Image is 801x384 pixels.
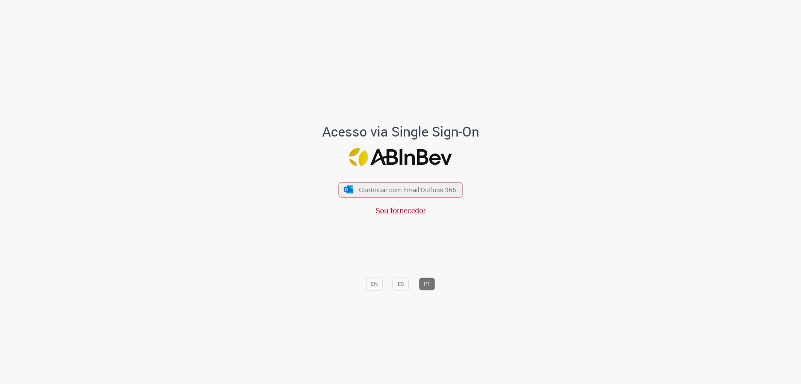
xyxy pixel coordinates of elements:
button: ES [393,278,409,290]
img: Logo ABInBev [349,148,452,167]
button: EN [366,278,383,290]
img: ícone Azure/Microsoft 360 [343,185,354,193]
button: ícone Azure/Microsoft 360 Continuar com Email Outlook 365 [339,182,463,197]
h1: Acesso via Single Sign-On [296,124,505,139]
span: Continuar com Email Outlook 365 [359,185,456,194]
button: PT [419,278,435,290]
a: Sou fornecedor [376,205,426,216]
